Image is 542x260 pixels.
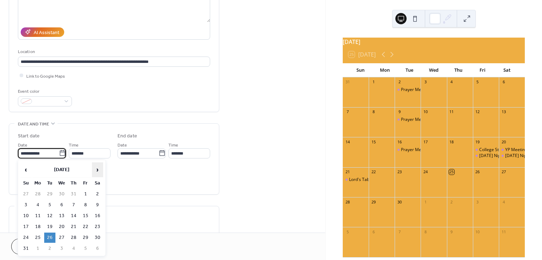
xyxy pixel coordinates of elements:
[21,163,31,177] span: ‹
[475,229,480,234] div: 10
[475,109,480,115] div: 12
[20,178,32,188] th: Su
[499,147,525,153] div: YP Meeting
[92,178,103,188] th: Sa
[473,153,499,159] div: Friday Night Group Meeting
[56,233,67,243] td: 27
[501,169,506,175] div: 27
[371,229,376,234] div: 6
[401,117,431,123] div: Prayer Meeting
[395,147,421,153] div: Prayer Meeting
[32,162,91,177] th: [DATE]
[423,79,428,85] div: 3
[397,109,402,115] div: 9
[118,132,137,140] div: End date
[20,243,32,254] td: 31
[18,48,209,56] div: Location
[371,199,376,204] div: 29
[80,200,91,210] td: 8
[449,109,454,115] div: 11
[68,222,79,232] td: 21
[397,229,402,234] div: 7
[345,229,350,234] div: 5
[26,72,65,80] span: Link to Google Maps
[470,63,495,77] div: Fri
[401,147,431,153] div: Prayer Meeting
[32,189,44,199] td: 28
[168,141,178,149] span: Time
[343,177,369,183] div: Lord's Table Meeting
[80,211,91,221] td: 15
[395,87,421,93] div: Prayer Meeting
[92,243,103,254] td: 6
[423,109,428,115] div: 10
[423,229,428,234] div: 8
[44,233,55,243] td: 26
[20,222,32,232] td: 17
[501,139,506,144] div: 20
[44,211,55,221] td: 12
[68,200,79,210] td: 7
[18,132,40,140] div: Start date
[80,233,91,243] td: 29
[397,139,402,144] div: 16
[479,153,535,159] div: [DATE] Night Group Meeting
[397,79,402,85] div: 2
[449,79,454,85] div: 4
[18,121,49,128] span: Date and time
[345,139,350,144] div: 14
[80,222,91,232] td: 22
[473,147,499,153] div: College Students Meeting
[56,189,67,199] td: 30
[44,243,55,254] td: 2
[423,169,428,175] div: 24
[397,199,402,204] div: 30
[118,141,127,149] span: Date
[92,163,103,177] span: ›
[348,63,373,77] div: Sun
[69,141,79,149] span: Time
[479,147,529,153] div: College Students Meeting
[32,200,44,210] td: 4
[21,27,64,37] button: AI Assistant
[395,117,421,123] div: Prayer Meeting
[32,233,44,243] td: 25
[397,63,422,77] div: Tue
[505,147,527,153] div: YP Meeting
[449,229,454,234] div: 9
[20,189,32,199] td: 27
[501,199,506,204] div: 4
[92,233,103,243] td: 30
[475,169,480,175] div: 26
[501,109,506,115] div: 13
[449,169,454,175] div: 25
[345,199,350,204] div: 28
[68,189,79,199] td: 31
[449,199,454,204] div: 2
[80,189,91,199] td: 1
[56,222,67,232] td: 20
[371,169,376,175] div: 22
[11,239,54,254] a: Cancel
[343,38,525,46] div: [DATE]
[18,88,71,95] div: Event color
[449,139,454,144] div: 18
[44,189,55,199] td: 29
[56,211,67,221] td: 13
[68,243,79,254] td: 4
[44,200,55,210] td: 5
[56,178,67,188] th: We
[422,63,446,77] div: Wed
[32,178,44,188] th: Mo
[371,139,376,144] div: 15
[56,200,67,210] td: 6
[495,63,519,77] div: Sat
[423,139,428,144] div: 17
[371,79,376,85] div: 1
[423,199,428,204] div: 1
[371,109,376,115] div: 8
[20,211,32,221] td: 10
[68,233,79,243] td: 28
[92,200,103,210] td: 9
[80,178,91,188] th: Fr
